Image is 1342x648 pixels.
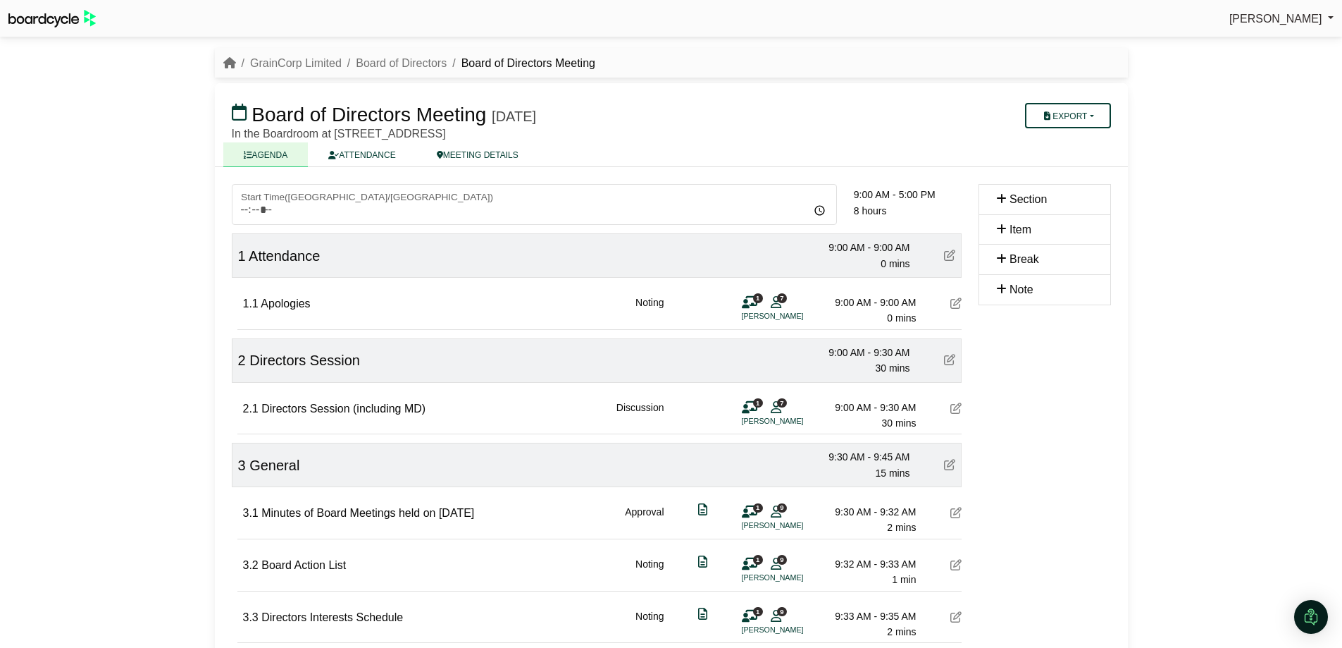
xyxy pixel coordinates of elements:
[223,54,595,73] nav: breadcrumb
[742,415,847,427] li: [PERSON_NAME]
[243,611,259,623] span: 3.3
[261,298,310,310] span: Apologies
[616,400,664,432] div: Discussion
[777,398,787,408] span: 7
[249,458,299,473] span: General
[777,555,787,564] span: 9
[238,458,246,473] span: 3
[854,205,887,216] span: 8 hours
[1229,13,1322,25] span: [PERSON_NAME]
[635,295,664,326] div: Noting
[742,520,847,532] li: [PERSON_NAME]
[356,57,447,69] a: Board of Directors
[1009,224,1031,236] span: Item
[492,108,536,125] div: [DATE]
[251,104,486,126] span: Board of Directors Meeting
[232,128,446,140] span: In the Boardroom at [STREET_ADDRESS]
[261,559,346,571] span: Board Action List
[1009,283,1033,295] span: Note
[1229,10,1334,28] a: [PERSON_NAME]
[887,312,916,324] span: 0 mins
[250,57,342,69] a: GrainCorp Limited
[753,607,763,616] span: 1
[261,403,425,415] span: Directors Session (including MD)
[818,295,917,310] div: 9:00 AM - 9:00 AM
[854,187,962,202] div: 9:00 AM - 5:00 PM
[887,522,916,533] span: 2 mins
[777,293,787,302] span: 7
[243,559,259,571] span: 3.2
[818,400,917,415] div: 9:00 AM - 9:30 AM
[753,555,763,564] span: 1
[261,507,474,519] span: Minutes of Board Meetings held on [DATE]
[249,353,360,368] span: Directors Session
[753,398,763,408] span: 1
[1294,600,1328,634] div: Open Intercom Messenger
[238,248,246,264] span: 1
[818,556,917,572] div: 9:32 AM - 9:33 AM
[243,298,259,310] span: 1.1
[742,624,847,636] li: [PERSON_NAME]
[1009,253,1039,265] span: Break
[8,10,96,27] img: BoardcycleBlackGreen-aaafeed430059cb809a45853b8cf6d952af9d84e6e89e1f1685b34bfd5cb7d64.svg
[892,574,916,585] span: 1 min
[635,556,664,588] div: Noting
[1009,193,1047,205] span: Section
[249,248,320,264] span: Attendance
[635,609,664,640] div: Noting
[308,142,416,167] a: ATTENDANCE
[875,362,909,374] span: 30 mins
[625,504,664,536] div: Approval
[223,142,309,167] a: AGENDA
[881,258,909,269] span: 0 mins
[416,142,539,167] a: MEETING DETAILS
[818,609,917,624] div: 9:33 AM - 9:35 AM
[875,467,909,479] span: 15 mins
[238,353,246,368] span: 2
[447,54,595,73] li: Board of Directors Meeting
[777,607,787,616] span: 9
[777,503,787,513] span: 9
[887,626,916,637] span: 2 mins
[812,345,910,360] div: 9:00 AM - 9:30 AM
[812,449,910,465] div: 9:30 AM - 9:45 AM
[812,240,910,255] div: 9:00 AM - 9:00 AM
[881,417,916,429] span: 30 mins
[742,310,847,322] li: [PERSON_NAME]
[1025,103,1110,128] button: Export
[753,503,763,513] span: 1
[243,403,259,415] span: 2.1
[753,293,763,302] span: 1
[742,572,847,584] li: [PERSON_NAME]
[818,504,917,520] div: 9:30 AM - 9:32 AM
[243,507,259,519] span: 3.1
[261,611,403,623] span: Directors Interests Schedule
